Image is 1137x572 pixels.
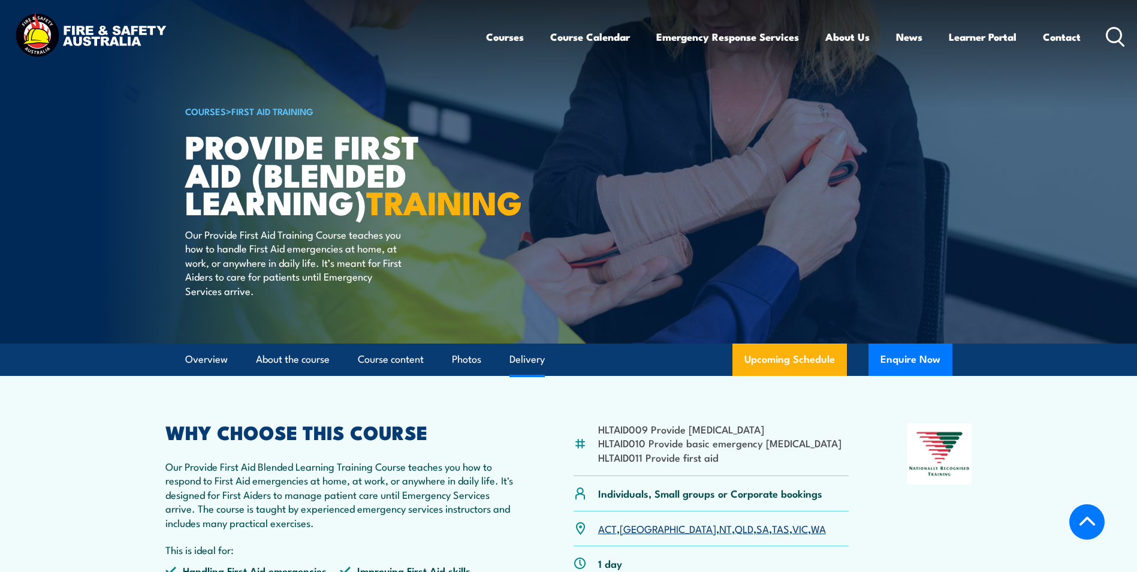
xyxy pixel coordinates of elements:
li: HLTAID009 Provide [MEDICAL_DATA] [598,422,842,436]
a: Course Calendar [550,21,630,53]
a: NT [719,521,732,535]
button: Enquire Now [868,344,952,376]
p: Our Provide First Aid Blended Learning Training Course teaches you how to respond to First Aid em... [165,459,515,529]
p: Individuals, Small groups or Corporate bookings [598,486,822,500]
p: Our Provide First Aid Training Course teaches you how to handle First Aid emergencies at home, at... [185,227,404,297]
p: This is ideal for: [165,543,515,556]
li: HLTAID011 Provide first aid [598,450,842,464]
a: About the course [256,344,330,375]
a: QLD [735,521,753,535]
a: SA [756,521,769,535]
a: Course content [358,344,424,375]
p: , , , , , , , [598,522,826,535]
a: About Us [825,21,870,53]
h1: Provide First Aid (Blended Learning) [185,132,481,216]
li: HLTAID010 Provide basic emergency [MEDICAL_DATA] [598,436,842,450]
a: Delivery [509,344,545,375]
a: Emergency Response Services [656,21,799,53]
a: Contact [1043,21,1081,53]
a: ACT [598,521,617,535]
a: Upcoming Schedule [732,344,847,376]
a: Learner Portal [949,21,1017,53]
a: Overview [185,344,228,375]
a: VIC [792,521,808,535]
h2: WHY CHOOSE THIS COURSE [165,423,515,440]
a: TAS [772,521,789,535]
img: Nationally Recognised Training logo. [907,423,972,484]
a: COURSES [185,104,226,118]
a: First Aid Training [231,104,313,118]
strong: TRAINING [366,176,522,226]
a: [GEOGRAPHIC_DATA] [620,521,716,535]
a: News [896,21,922,53]
a: Courses [486,21,524,53]
p: 1 day [598,556,622,570]
a: Photos [452,344,481,375]
h6: > [185,104,481,118]
a: WA [811,521,826,535]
